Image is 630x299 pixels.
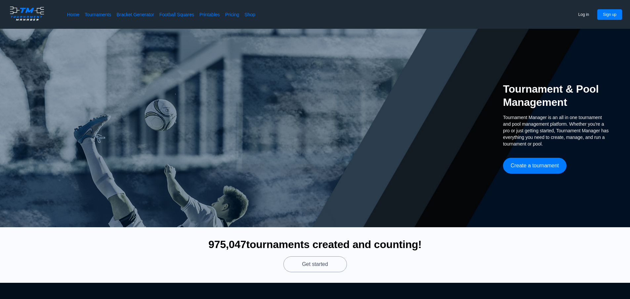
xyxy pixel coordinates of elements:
a: Bracket Generator [116,11,154,18]
span: Tournament Manager is an all in one tournament and pool management platform. Whether you're a pro... [503,114,609,147]
h2: 975,047 tournaments created and counting! [208,238,422,251]
a: Football Squares [159,11,194,18]
a: Printables [199,11,220,18]
button: Log in [573,9,595,20]
a: Tournaments [85,11,111,18]
button: Get started [283,256,347,272]
h2: Tournament & Pool Management [503,82,609,109]
button: Sign up [597,9,622,20]
a: Home [67,11,79,18]
button: Create a tournament [503,158,567,174]
a: Shop [244,11,255,18]
img: logo.ffa97a18e3bf2c7d.png [8,5,46,22]
a: Pricing [225,11,239,18]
